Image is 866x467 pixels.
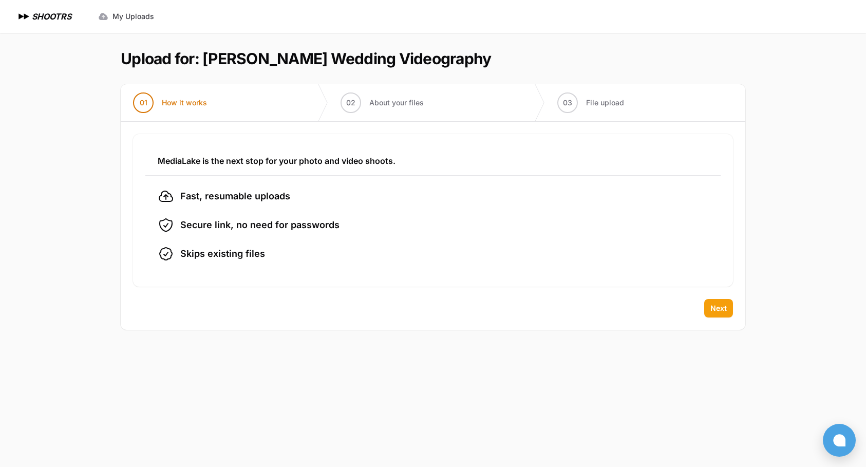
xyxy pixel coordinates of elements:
[16,10,32,23] img: SHOOTRS
[16,10,71,23] a: SHOOTRS SHOOTRS
[32,10,71,23] h1: SHOOTRS
[180,218,340,232] span: Secure link, no need for passwords
[158,155,708,167] h3: MediaLake is the next stop for your photo and video shoots.
[369,98,424,108] span: About your files
[704,299,733,317] button: Next
[545,84,636,121] button: 03 File upload
[121,49,491,68] h1: Upload for: [PERSON_NAME] Wedding Videography
[140,98,147,108] span: 01
[92,7,160,26] a: My Uploads
[112,11,154,22] span: My Uploads
[162,98,207,108] span: How it works
[563,98,572,108] span: 03
[346,98,355,108] span: 02
[823,424,856,457] button: Open chat window
[328,84,436,121] button: 02 About your files
[710,303,727,313] span: Next
[180,189,290,203] span: Fast, resumable uploads
[121,84,219,121] button: 01 How it works
[586,98,624,108] span: File upload
[180,247,265,261] span: Skips existing files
